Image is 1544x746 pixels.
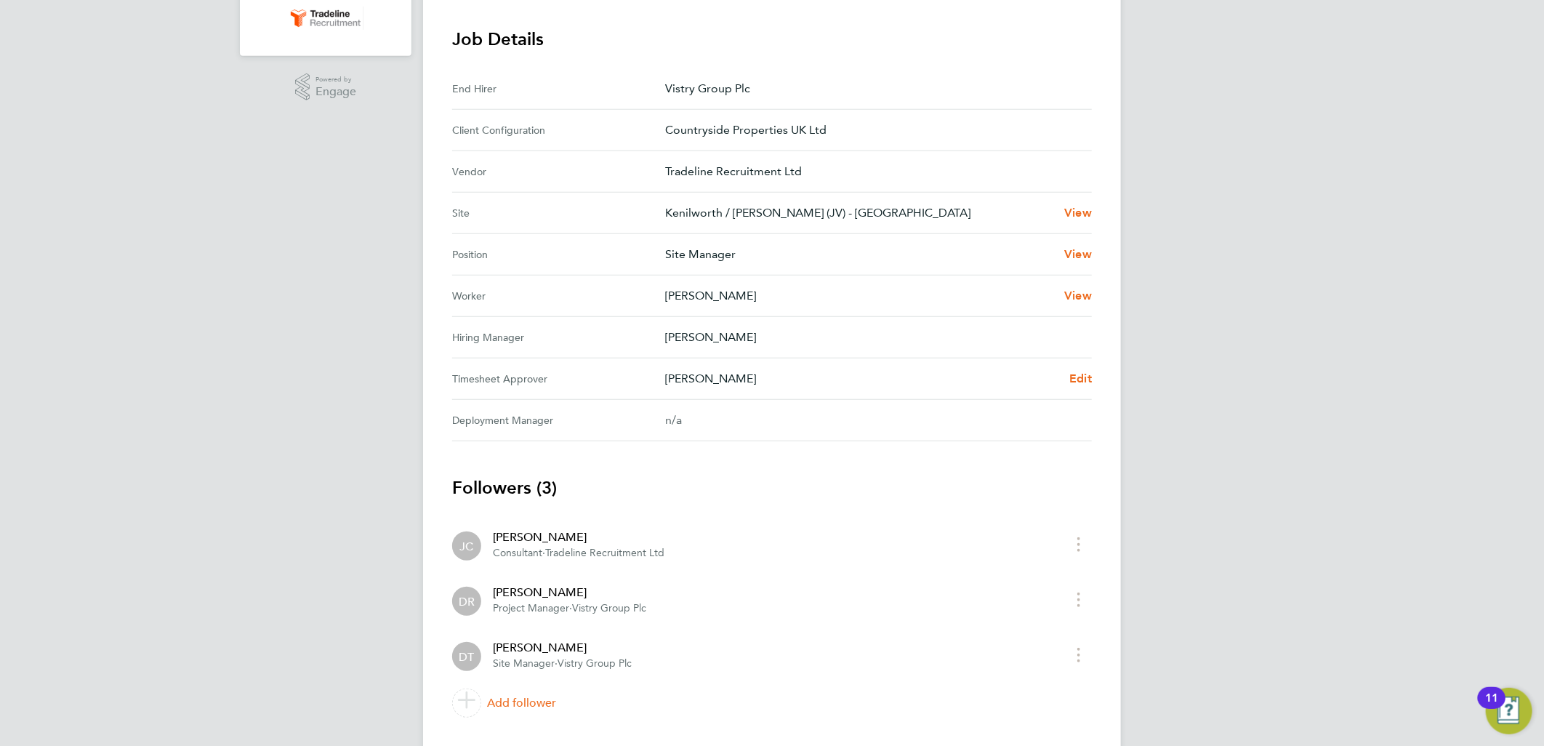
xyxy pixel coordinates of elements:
[665,80,1080,97] p: Vistry Group Plc
[555,657,558,670] span: ·
[452,532,481,561] div: Jack Cordell
[452,246,665,263] div: Position
[1486,688,1532,734] button: Open Resource Center, 11 new notifications
[493,584,646,601] div: [PERSON_NAME]
[257,7,394,30] a: Go to home page
[545,547,664,559] span: Tradeline Recruitment Ltd
[493,529,664,546] div: [PERSON_NAME]
[493,602,569,614] span: Project Manager
[459,649,475,665] span: DT
[452,587,481,616] div: Darren Rogers
[1069,370,1092,388] a: Edit
[665,121,1080,139] p: Countryside Properties UK Ltd
[315,86,356,98] span: Engage
[493,639,632,657] div: [PERSON_NAME]
[452,329,665,346] div: Hiring Manager
[452,163,665,180] div: Vendor
[569,602,572,614] span: ·
[452,204,665,222] div: Site
[542,547,545,559] span: ·
[1064,287,1092,305] a: View
[452,412,665,429] div: Deployment Manager
[665,412,1069,429] div: n/a
[1064,204,1092,222] a: View
[1064,289,1092,302] span: View
[452,642,481,671] div: Darren Truscott
[1064,247,1092,261] span: View
[665,287,1053,305] p: [PERSON_NAME]
[493,657,555,670] span: Site Manager
[452,121,665,139] div: Client Configuration
[452,683,1092,723] a: Add follower
[452,287,665,305] div: Worker
[665,329,1080,346] p: [PERSON_NAME]
[665,163,1080,180] p: Tradeline Recruitment Ltd
[1069,372,1092,385] span: Edit
[452,370,665,388] div: Timesheet Approver
[452,476,1092,500] h3: Followers (3)
[665,370,1058,388] p: [PERSON_NAME]
[315,73,356,86] span: Powered by
[1066,533,1092,556] button: timesheet menu
[1064,246,1092,263] a: View
[1066,588,1092,611] button: timesheet menu
[288,7,363,30] img: tradelinerecruitment-logo-retina.png
[1485,698,1498,717] div: 11
[558,657,632,670] span: Vistry Group Plc
[452,80,665,97] div: End Hirer
[460,538,474,554] span: JC
[295,73,357,101] a: Powered byEngage
[665,246,1053,263] p: Site Manager
[452,28,1092,51] h3: Job Details
[572,602,646,614] span: Vistry Group Plc
[459,593,475,609] span: DR
[1064,206,1092,220] span: View
[1066,643,1092,666] button: timesheet menu
[493,547,542,559] span: Consultant
[665,204,1053,222] p: Kenilworth / [PERSON_NAME] (JV) - [GEOGRAPHIC_DATA]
